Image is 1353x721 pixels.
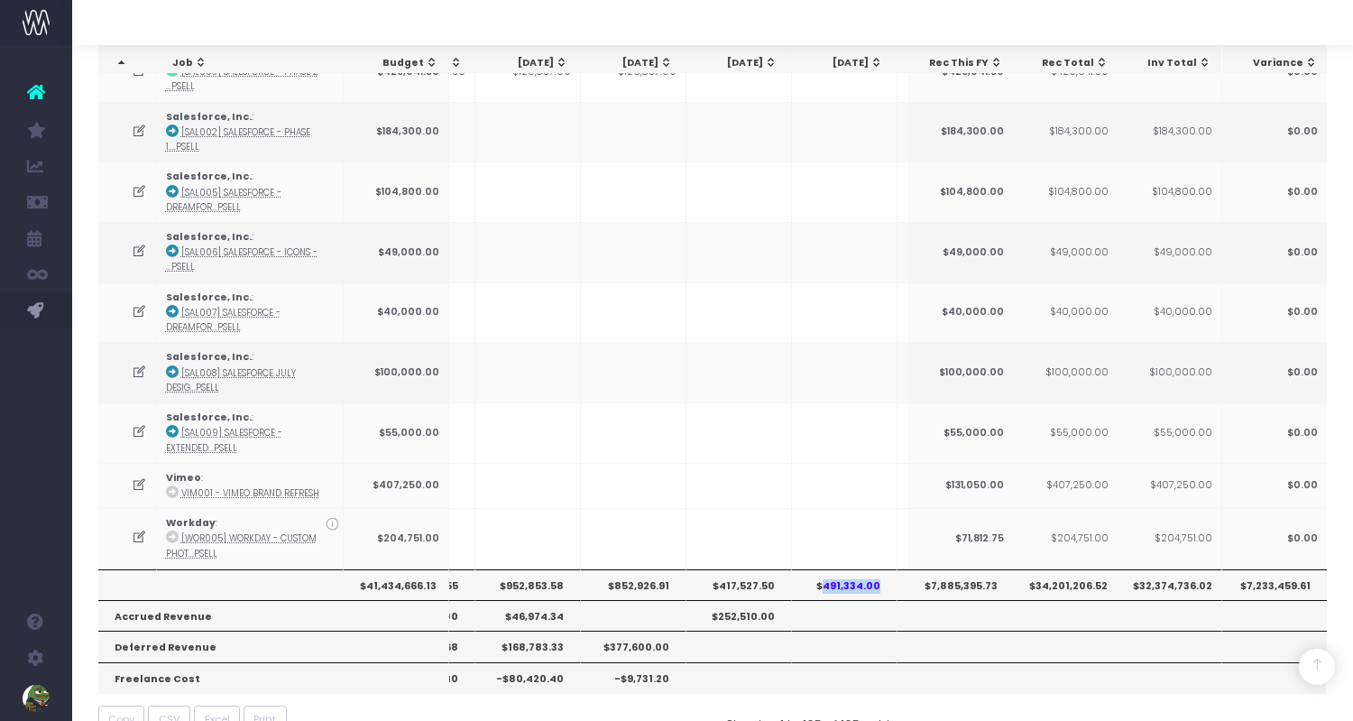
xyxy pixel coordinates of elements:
[1012,102,1118,162] td: $184,300.00
[23,685,50,712] img: images/default_profile_image.png
[1012,162,1118,222] td: $104,800.00
[166,471,201,485] strong: Vimeo
[897,569,1003,600] th: $55,622.00
[489,56,567,70] div: [DATE]
[166,350,252,364] strong: Salesforce, Inc.
[181,487,319,499] abbr: VIM001 - Vimeo Brand Refresh
[1221,508,1327,568] td: $0.00
[1012,402,1118,463] td: $55,000.00
[157,402,344,463] td: :
[787,46,892,80] th: Dec 25: activate to sort column ascending
[594,56,673,70] div: [DATE]
[166,110,252,124] strong: Salesforce, Inc.
[1116,282,1221,343] td: $40,000.00
[98,631,449,661] th: Deferred Revenue
[166,427,282,453] abbr: [SAL009] Salesforce - Extended July Support - Brand - Upsell
[157,342,344,402] td: :
[157,46,348,80] th: Job: activate to sort column ascending
[581,569,686,600] th: $852,926.91
[166,170,252,183] strong: Salesforce, Inc.
[475,662,581,693] th: -$80,420.40
[907,282,1013,343] td: $40,000.00
[1116,342,1221,402] td: $100,000.00
[1012,463,1118,508] td: $407,250.00
[157,102,344,162] td: :
[166,187,281,213] abbr: [SAL005] Salesforce - Dreamforce Theme - Brand - Upsell
[907,463,1013,508] td: $131,050.00
[1221,402,1327,463] td: $0.00
[157,222,344,282] td: :
[1029,56,1108,70] div: Rec Total
[1222,46,1328,80] th: Variance: activate to sort column ascending
[157,508,344,568] td: :
[1116,402,1221,463] td: $55,000.00
[1116,162,1221,222] td: $104,800.00
[1221,342,1327,402] td: $0.00
[1012,569,1118,600] th: $34,201,206.52
[907,402,1013,463] td: $55,000.00
[157,282,344,343] td: :
[925,56,1003,70] div: Rec This FY
[344,222,449,282] td: $49,000.00
[98,46,153,80] th: : activate to sort column descending
[683,46,787,80] th: Nov 25: activate to sort column ascending
[475,569,581,600] th: $952,853.58
[1221,102,1327,162] td: $0.00
[907,102,1013,162] td: $184,300.00
[173,56,338,70] div: Job
[1116,508,1221,568] td: $204,751.00
[1221,463,1327,508] td: $0.00
[893,46,998,80] th: Jan 26: activate to sort column ascending
[166,516,216,530] strong: Workday
[686,569,792,600] th: $417,527.50
[473,46,577,80] th: Sep 25: activate to sort column ascending
[166,291,252,304] strong: Salesforce, Inc.
[907,569,1013,600] th: $7,885,395.73
[344,102,449,162] td: $184,300.00
[1221,222,1327,282] td: $0.00
[578,46,683,80] th: Oct 25: activate to sort column ascending
[686,600,792,631] th: $252,510.00
[166,532,317,559] abbr: [WOR005] Workday - Custom Photoshoot - Upsell
[1221,162,1327,222] td: $0.00
[699,56,778,70] div: [DATE]
[907,342,1013,402] td: $100,000.00
[908,46,1013,80] th: Rec This FY: activate to sort column ascending
[907,162,1013,222] td: $104,800.00
[166,367,296,393] abbr: [SAL008] Salesforce July Design Support - Brand - Upsell
[1238,56,1318,70] div: Variance
[157,463,344,508] td: :
[344,162,449,222] td: $104,800.00
[166,246,318,273] abbr: [SAL006] Salesforce - Icons - Brand - Upsell
[804,56,882,70] div: [DATE]
[166,307,281,333] abbr: [SAL007] Salesforce - Dreamforce Sprint - Brand - Upsell
[792,569,897,600] th: $491,334.00
[1116,569,1221,600] th: $32,374,736.02
[1012,282,1118,343] td: $40,000.00
[344,342,449,402] td: $100,000.00
[1221,569,1327,600] th: $7,233,459.61
[475,631,581,661] th: $168,783.33
[1221,282,1327,343] td: $0.00
[1012,342,1118,402] td: $100,000.00
[907,508,1013,568] td: $71,812.75
[344,282,449,343] td: $40,000.00
[907,222,1013,282] td: $49,000.00
[344,46,448,80] th: Budget: activate to sort column ascending
[98,600,449,631] th: Accrued Revenue
[344,569,449,600] th: $41,434,666.13
[360,56,438,70] div: Budget
[166,126,310,153] abbr: [SAL002] Salesforce - Phase 1.5 Pressure Test - Brand - Upsell
[1012,222,1118,282] td: $49,000.00
[157,162,344,222] td: :
[1133,56,1211,70] div: Inv Total
[1013,46,1118,80] th: Rec Total: activate to sort column ascending
[475,600,581,631] th: $46,974.34
[166,230,252,244] strong: Salesforce, Inc.
[1012,508,1118,568] td: $204,751.00
[1116,463,1221,508] td: $407,250.00
[581,662,686,693] th: -$9,731.20
[344,508,449,568] td: $204,751.00
[344,463,449,508] td: $407,250.00
[344,402,449,463] td: $55,000.00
